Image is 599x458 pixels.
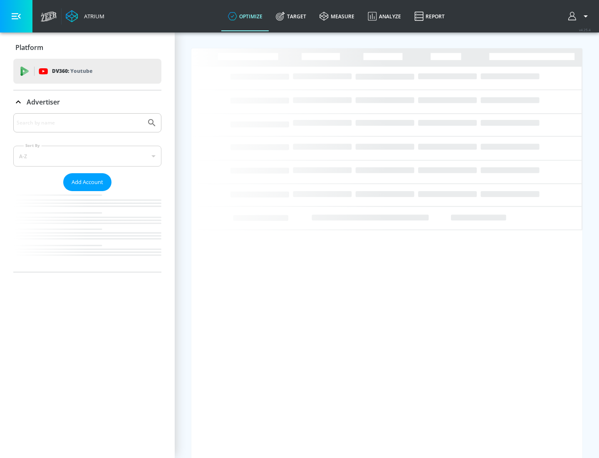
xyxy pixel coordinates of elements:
[579,27,591,32] span: v 4.25.4
[221,1,269,31] a: optimize
[81,12,104,20] div: Atrium
[17,117,143,128] input: Search by name
[13,90,161,114] div: Advertiser
[24,143,42,148] label: Sort By
[13,36,161,59] div: Platform
[13,191,161,272] nav: list of Advertiser
[63,173,111,191] button: Add Account
[313,1,361,31] a: measure
[15,43,43,52] p: Platform
[361,1,408,31] a: Analyze
[72,177,103,187] span: Add Account
[66,10,104,22] a: Atrium
[27,97,60,107] p: Advertiser
[52,67,92,76] p: DV360:
[13,146,161,167] div: A-Z
[408,1,451,31] a: Report
[269,1,313,31] a: Target
[70,67,92,75] p: Youtube
[13,59,161,84] div: DV360: Youtube
[13,113,161,272] div: Advertiser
